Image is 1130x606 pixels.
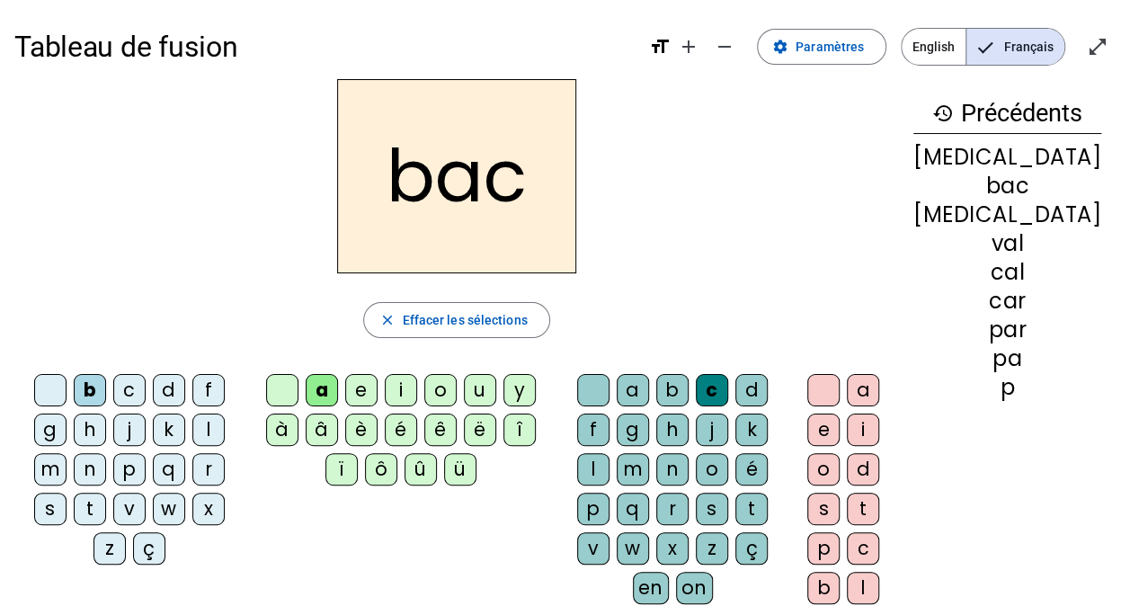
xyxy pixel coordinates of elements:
[617,414,649,446] div: g
[74,493,106,525] div: t
[757,29,886,65] button: Paramètres
[696,532,728,565] div: z
[577,414,609,446] div: f
[932,102,954,124] mat-icon: history
[676,572,713,604] div: on
[714,36,735,58] mat-icon: remove
[847,532,879,565] div: c
[385,374,417,406] div: i
[192,374,225,406] div: f
[633,572,669,604] div: en
[74,414,106,446] div: h
[113,493,146,525] div: v
[34,493,67,525] div: s
[913,175,1101,197] div: bac
[577,532,609,565] div: v
[503,374,536,406] div: y
[656,532,689,565] div: x
[74,374,106,406] div: b
[306,414,338,446] div: â
[345,414,378,446] div: è
[617,532,649,565] div: w
[696,414,728,446] div: j
[345,374,378,406] div: e
[34,414,67,446] div: g
[192,453,225,486] div: r
[735,532,768,565] div: ç
[807,532,840,565] div: p
[74,453,106,486] div: n
[847,453,879,486] div: d
[617,374,649,406] div: a
[306,374,338,406] div: a
[707,29,743,65] button: Diminuer la taille de la police
[656,493,689,525] div: r
[503,414,536,446] div: î
[464,374,496,406] div: u
[617,453,649,486] div: m
[913,233,1101,254] div: val
[325,453,358,486] div: ï
[153,414,185,446] div: k
[735,493,768,525] div: t
[464,414,496,446] div: ë
[772,39,788,55] mat-icon: settings
[913,377,1101,398] div: p
[807,572,840,604] div: b
[913,147,1101,168] div: [MEDICAL_DATA]
[266,414,298,446] div: à
[735,374,768,406] div: d
[93,532,126,565] div: z
[656,453,689,486] div: n
[1087,36,1108,58] mat-icon: open_in_full
[807,493,840,525] div: s
[337,79,576,273] h2: bac
[847,493,879,525] div: t
[424,374,457,406] div: o
[678,36,699,58] mat-icon: add
[671,29,707,65] button: Augmenter la taille de la police
[133,532,165,565] div: ç
[966,29,1064,65] span: Français
[656,414,689,446] div: h
[913,319,1101,341] div: par
[577,493,609,525] div: p
[796,36,864,58] span: Paramètres
[735,453,768,486] div: é
[913,262,1101,283] div: cal
[365,453,397,486] div: ô
[617,493,649,525] div: q
[192,493,225,525] div: x
[847,374,879,406] div: a
[113,453,146,486] div: p
[153,493,185,525] div: w
[656,374,689,406] div: b
[901,28,1065,66] mat-button-toggle-group: Language selection
[696,453,728,486] div: o
[444,453,476,486] div: ü
[402,309,527,331] span: Effacer les sélections
[113,414,146,446] div: j
[153,374,185,406] div: d
[1080,29,1116,65] button: Entrer en plein écran
[378,312,395,328] mat-icon: close
[405,453,437,486] div: û
[385,414,417,446] div: é
[14,18,635,76] h1: Tableau de fusion
[649,36,671,58] mat-icon: format_size
[913,348,1101,370] div: pa
[807,453,840,486] div: o
[153,453,185,486] div: q
[192,414,225,446] div: l
[913,94,1101,134] h3: Précédents
[735,414,768,446] div: k
[113,374,146,406] div: c
[696,493,728,525] div: s
[577,453,609,486] div: l
[913,290,1101,312] div: car
[363,302,549,338] button: Effacer les sélections
[807,414,840,446] div: e
[696,374,728,406] div: c
[847,414,879,446] div: i
[34,453,67,486] div: m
